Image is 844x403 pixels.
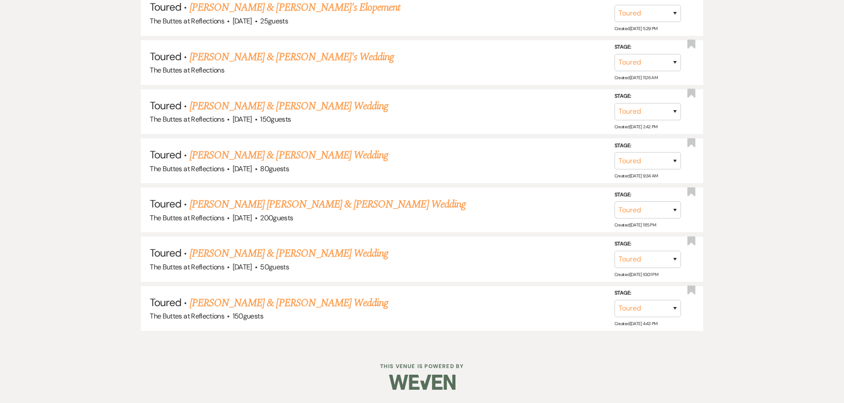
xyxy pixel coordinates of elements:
span: [DATE] [233,16,252,26]
span: Created: [DATE] 9:34 AM [615,173,658,179]
span: Created: [DATE] 5:29 PM [615,26,657,31]
label: Stage: [615,42,681,52]
span: [DATE] [233,164,252,173]
span: [DATE] [233,213,252,223]
span: The Buttes at Reflections [150,213,224,223]
span: [DATE] [233,262,252,272]
a: [PERSON_NAME] & [PERSON_NAME] Wedding [190,98,388,114]
span: The Buttes at Reflections [150,115,224,124]
span: 50 guests [260,262,289,272]
span: Toured [150,197,181,211]
a: [PERSON_NAME] [PERSON_NAME] & [PERSON_NAME] Wedding [190,196,466,212]
span: Toured [150,99,181,112]
span: Toured [150,148,181,161]
a: [PERSON_NAME] & [PERSON_NAME] Wedding [190,246,388,261]
span: The Buttes at Reflections [150,16,224,26]
span: Toured [150,50,181,63]
span: 150 guests [233,311,263,321]
span: Created: [DATE] 4:43 PM [615,321,657,326]
span: Created: [DATE] 11:15 PM [615,222,656,228]
span: The Buttes at Reflections [150,262,224,272]
span: The Buttes at Reflections [150,164,224,173]
a: [PERSON_NAME] & [PERSON_NAME] Wedding [190,147,388,163]
label: Stage: [615,190,681,200]
label: Stage: [615,239,681,249]
span: 80 guests [260,164,289,173]
span: Created: [DATE] 11:26 AM [615,75,657,81]
span: 150 guests [260,115,291,124]
label: Stage: [615,288,681,298]
span: Created: [DATE] 10:01 PM [615,271,658,277]
span: 200 guests [260,213,293,223]
a: [PERSON_NAME] & [PERSON_NAME]'s Wedding [190,49,394,65]
span: Created: [DATE] 2:42 PM [615,124,657,130]
span: Toured [150,246,181,260]
span: The Buttes at Reflections [150,311,224,321]
label: Stage: [615,141,681,150]
span: The Buttes at Reflections [150,65,224,75]
span: 25 guests [260,16,288,26]
img: Weven Logo [389,367,455,398]
span: Toured [150,296,181,309]
a: [PERSON_NAME] & [PERSON_NAME] Wedding [190,295,388,311]
span: [DATE] [233,115,252,124]
label: Stage: [615,92,681,101]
